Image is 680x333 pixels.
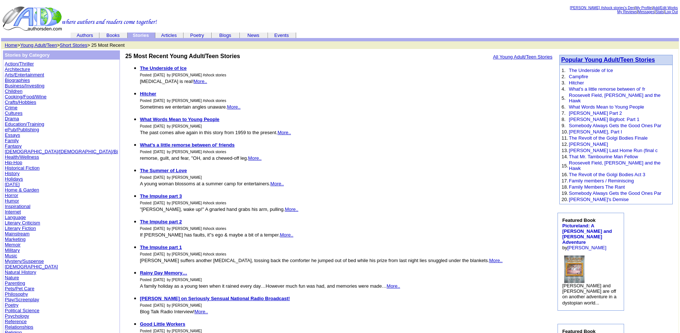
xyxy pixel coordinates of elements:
[569,104,644,110] a: What Words Mean to Young People
[140,104,241,110] font: Sometimes we entertain angles unaware.
[569,110,622,116] a: [PERSON_NAME] Part 2
[5,302,19,308] a: Poetry
[569,178,634,183] a: Family members / Reminiscing
[277,130,291,135] a: More..
[140,278,202,282] font: Posted: [DATE] by [PERSON_NAME]
[5,204,30,209] a: Inspirational
[140,181,284,186] font: A young woman blossoms at a summer camp for entertainers.
[569,184,625,190] a: Family Members The Rant
[562,86,566,92] font: 4.
[5,297,39,302] a: Play/Screenplay
[271,181,284,186] a: More..
[562,141,568,147] font: 12.
[562,123,566,128] font: 9.
[562,283,616,306] font: [PERSON_NAME] and [PERSON_NAME] are off on another adventure in a dystopian world...
[562,190,568,196] font: 19.
[140,309,208,314] font: Blog Talk Radio Interview!
[285,207,298,212] a: More..
[140,142,235,148] a: What's a little remorse between ol' friends
[140,303,202,307] font: Posted: [DATE] by [PERSON_NAME]
[653,6,678,10] a: Add/Edit Works
[140,73,226,77] font: Posted: [DATE] by [PERSON_NAME] #shock stories
[5,280,25,286] a: Parenting
[140,168,187,173] a: The Summer of Love
[140,79,207,84] font: [MEDICAL_DATA] is real!
[569,92,661,103] a: Roosevelt Field, [PERSON_NAME] and the Hawk
[562,135,568,141] font: 11.
[5,127,39,132] a: ePub/Publishing
[140,258,503,263] font: [PERSON_NAME] suffers another [MEDICAL_DATA], tossing back the comforter he jumped out of bed whi...
[5,160,22,165] a: Hip-Hop
[665,10,678,14] a: Log Out
[489,258,503,263] a: More..
[5,149,118,154] a: [DEMOGRAPHIC_DATA]/[DEMOGRAPHIC_DATA]/Bi
[5,143,22,149] a: Fantasy
[387,283,400,289] a: More..
[5,77,30,83] a: Biographies
[569,68,613,73] a: The Underside of Ice
[140,252,226,256] font: Posted: [DATE] by [PERSON_NAME] #shock stories
[5,275,19,280] a: Nature
[140,245,182,250] b: The Impulse part 1
[562,80,566,86] font: 3.
[77,33,93,38] a: Authors
[5,176,23,182] a: Holidays
[569,154,638,159] a: That Mr. Tambourine Man Fellow
[5,269,36,275] a: Natural History
[562,178,568,183] font: 17.
[5,132,20,138] a: Essays
[5,236,26,242] a: Marketing
[562,184,568,190] font: 18.
[20,42,57,48] a: Young Adult/Teen
[562,74,566,79] font: 2.
[5,242,20,247] a: Memoir
[5,116,19,121] a: Drama
[248,155,262,161] a: More..
[5,193,18,198] a: Horror
[5,138,19,143] a: Family
[562,223,612,245] a: Pictureland: A [PERSON_NAME] and [PERSON_NAME] Adventure
[140,201,226,205] font: Posted: [DATE] by [PERSON_NAME] #shock stories
[5,52,50,58] b: Stories by Category
[140,227,226,231] font: Posted: [DATE] by [PERSON_NAME] #shock stories
[569,148,658,153] a: [PERSON_NAME] Last Home Run (final c
[569,86,645,92] a: What's a little remorse between ol' fr
[564,256,585,283] img: 64487.jpg
[569,135,647,141] a: The Revolt of the Golgi Bodies Finale
[562,95,566,101] font: 5.
[227,104,241,110] a: More..
[5,247,20,253] a: Military
[106,33,120,38] a: Books
[140,117,219,122] a: What Words Mean to Young People
[569,197,629,202] a: [PERSON_NAME]'s Demise
[5,94,46,99] a: Cooking/Food/Wine
[5,286,34,291] a: Pets/Pet Care
[562,129,568,135] font: 10.
[5,61,34,67] a: Action/Thriller
[219,33,231,38] a: Blogs
[5,187,39,193] a: Home & Garden
[562,68,566,73] font: 1.
[569,172,645,177] a: The Revolt of the Golgi Bodies Act 3
[140,270,187,276] a: Rainy Day Memory…
[140,283,400,289] font: A family holiday as a young teen when it rained every day…However much fun was had, and memories ...
[569,190,661,196] a: Somebody Always Gets the Good Ones Par
[5,154,39,160] a: Health/Wellness
[140,65,187,71] a: The Underside of Ice
[569,141,608,147] a: [PERSON_NAME]
[569,123,661,128] a: Somebody Always Gets the Good Ones Par
[140,99,226,103] font: Posted: [DATE] by [PERSON_NAME] #shock stories
[562,197,568,202] font: 20.
[140,150,226,154] font: Posted: [DATE] by [PERSON_NAME] #shock stories
[5,171,19,176] a: History
[5,319,27,324] a: Reference
[140,232,294,238] font: If [PERSON_NAME] has faults, it''s ego & maybe a bit of a temper.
